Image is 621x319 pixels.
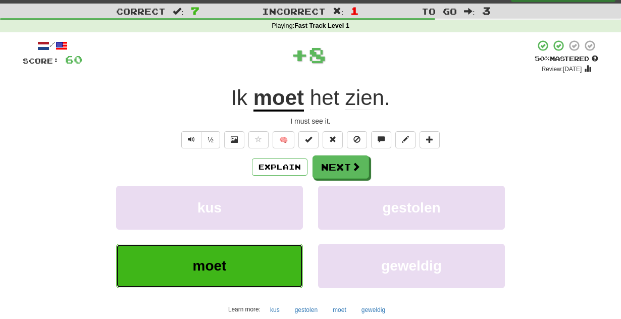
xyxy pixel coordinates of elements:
button: Edit sentence (alt+d) [395,131,416,148]
span: + [291,39,308,70]
span: 50 % [535,55,550,63]
span: . [304,86,390,110]
button: Show image (alt+x) [224,131,244,148]
span: zien [345,86,384,110]
span: Ik [231,86,247,110]
span: gestolen [382,200,440,216]
span: 3 [482,5,491,17]
button: moet [327,302,352,317]
span: moet [193,258,227,274]
button: 🧠 [273,131,294,148]
span: 1 [350,5,359,17]
div: Text-to-speech controls [179,131,220,148]
button: Play sentence audio (ctl+space) [181,131,201,148]
span: : [464,7,475,16]
button: geweldig [356,302,391,317]
span: : [333,7,344,16]
span: 60 [65,53,82,66]
button: Set this sentence to 100% Mastered (alt+m) [298,131,319,148]
button: Favorite sentence (alt+f) [248,131,269,148]
button: Explain [252,158,307,176]
span: 7 [191,5,199,17]
button: Reset to 0% Mastered (alt+r) [323,131,343,148]
button: gestolen [318,186,505,230]
button: geweldig [318,244,505,288]
span: het [310,86,339,110]
u: moet [253,86,304,112]
span: To go [422,6,457,16]
button: kus [116,186,303,230]
span: 8 [308,42,326,67]
button: moet [116,244,303,288]
button: Ignore sentence (alt+i) [347,131,367,148]
small: Learn more: [228,306,261,313]
button: ½ [201,131,220,148]
span: Correct [116,6,166,16]
div: I must see it. [23,116,598,126]
span: kus [197,200,222,216]
span: Score: [23,57,59,65]
div: Mastered [535,55,598,64]
button: gestolen [289,302,323,317]
span: geweldig [381,258,442,274]
button: Discuss sentence (alt+u) [371,131,391,148]
small: Review: [DATE] [542,66,582,73]
button: Next [313,155,369,179]
span: Incorrect [262,6,326,16]
button: Add to collection (alt+a) [420,131,440,148]
button: kus [265,302,285,317]
strong: Fast Track Level 1 [294,22,349,29]
div: / [23,39,82,52]
span: : [173,7,184,16]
